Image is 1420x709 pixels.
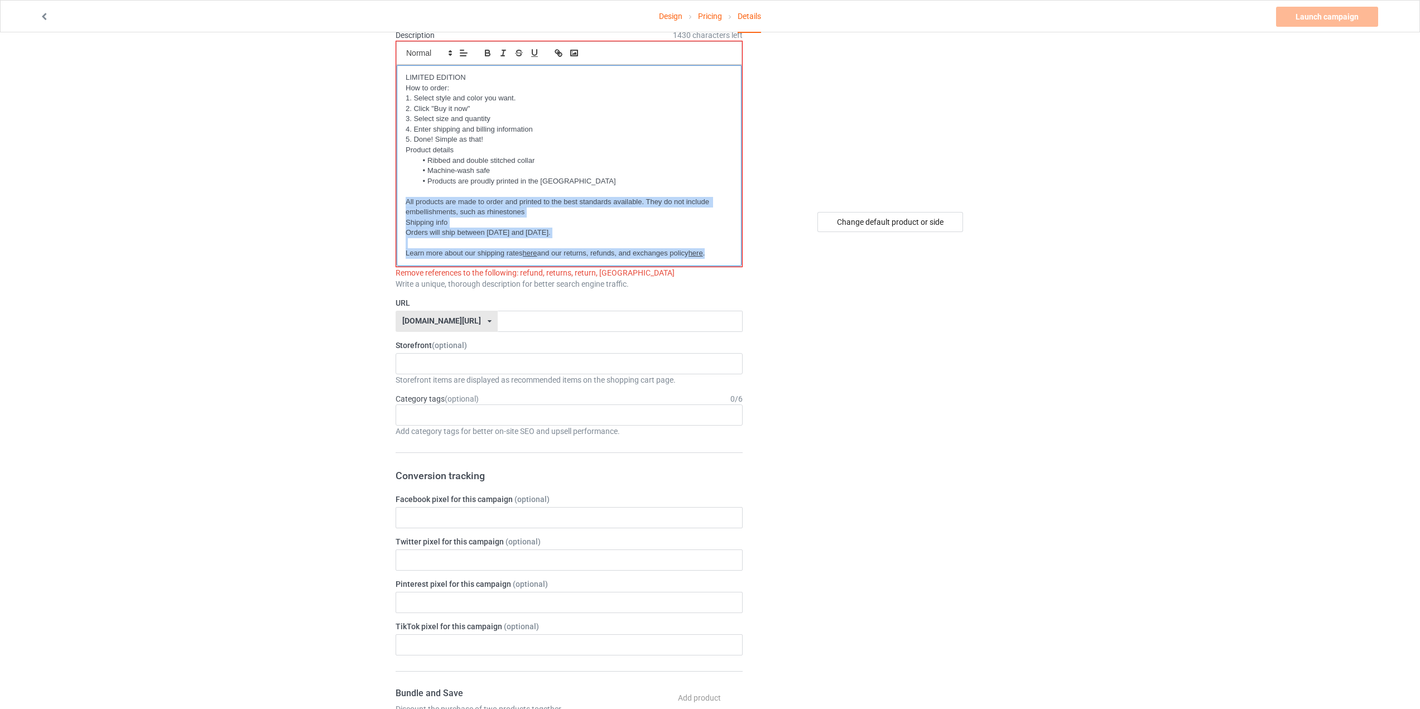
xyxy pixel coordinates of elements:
[406,93,733,104] p: 1. Select style and color you want.
[406,114,733,124] p: 3. Select size and quantity
[506,537,541,546] span: (optional)
[817,212,963,232] div: Change default product or side
[396,31,435,40] label: Description
[396,374,743,385] div: Storefront items are displayed as recommended items on the shopping cart page.
[417,176,733,186] li: Products are proudly printed in the [GEOGRAPHIC_DATA]
[396,393,479,404] label: Category tags
[514,495,550,504] span: (optional)
[406,248,733,259] p: Learn more about our shipping rates and our returns, refunds, and exchanges policy .
[406,134,733,145] p: 5. Done! Simple as that!
[406,104,733,114] p: 2. Click "Buy it now"
[396,426,743,437] div: Add category tags for better on-site SEO and upsell performance.
[396,536,743,547] label: Twitter pixel for this campaign
[396,267,743,278] div: Remove references to the following: refund, returns, return, [GEOGRAPHIC_DATA]
[406,124,733,135] p: 4. Enter shipping and billing information
[406,83,733,94] p: How to order:
[406,228,733,238] p: Orders will ship between [DATE] and [DATE].
[689,249,703,257] a: here
[396,688,565,700] h4: Bundle and Save
[396,297,743,308] label: URL
[445,394,479,403] span: (optional)
[432,341,467,350] span: (optional)
[730,393,743,404] div: 0 / 6
[513,580,548,589] span: (optional)
[417,156,733,166] li: Ribbed and double stitched collar
[417,166,733,176] li: Machine-wash safe
[396,278,743,290] div: Write a unique, thorough description for better search engine traffic.
[659,1,682,32] a: Design
[504,622,539,631] span: (optional)
[406,218,733,228] p: Shipping info
[396,578,743,590] label: Pinterest pixel for this campaign
[406,73,733,83] p: LIMITED EDITION
[673,30,743,41] span: 1430 characters left
[406,145,733,156] p: Product details
[406,197,733,218] p: All products are made to order and printed to the best standards available. They do not include e...
[396,469,743,482] h3: Conversion tracking
[698,1,722,32] a: Pricing
[738,1,761,33] div: Details
[402,317,481,325] div: [DOMAIN_NAME][URL]
[396,621,743,632] label: TikTok pixel for this campaign
[396,340,743,351] label: Storefront
[396,494,743,505] label: Facebook pixel for this campaign
[523,249,537,257] a: here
